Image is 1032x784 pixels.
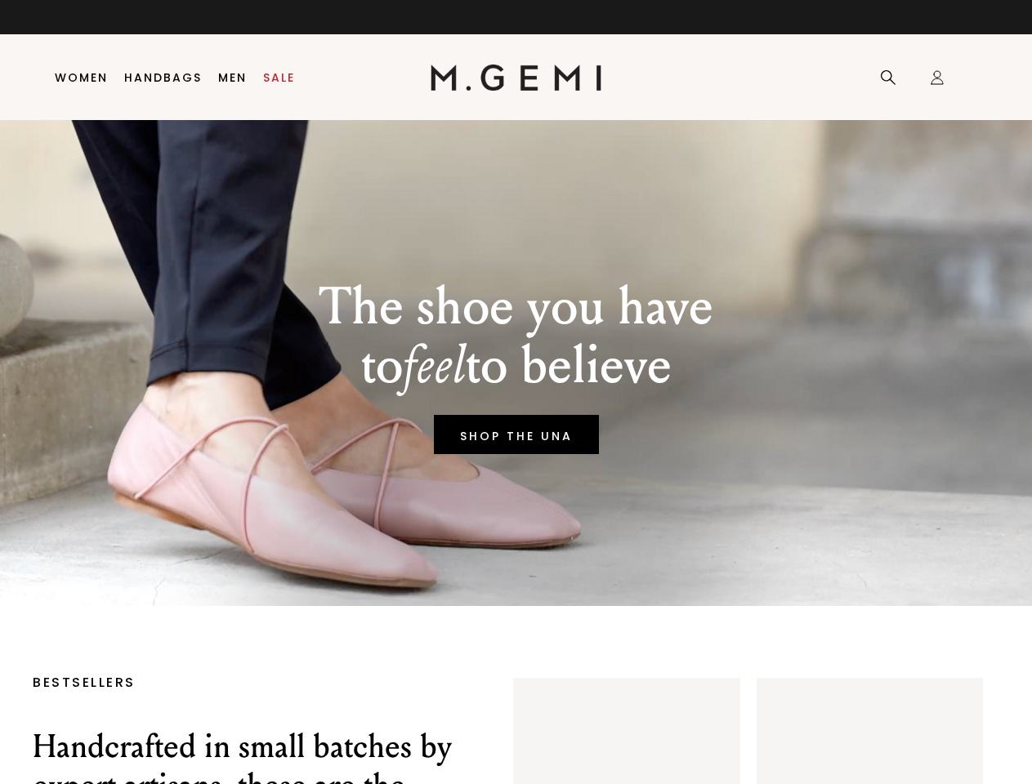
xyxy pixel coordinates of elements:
a: Men [218,71,247,84]
em: feel [403,334,466,397]
a: Women [55,71,108,84]
a: Sale [263,71,295,84]
img: M.Gemi [431,65,601,91]
a: SHOP THE UNA [434,415,599,454]
p: to to believe [319,336,713,395]
p: BESTSELLERS [33,678,464,688]
p: The shoe you have [319,278,713,336]
a: Handbags [124,71,202,84]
